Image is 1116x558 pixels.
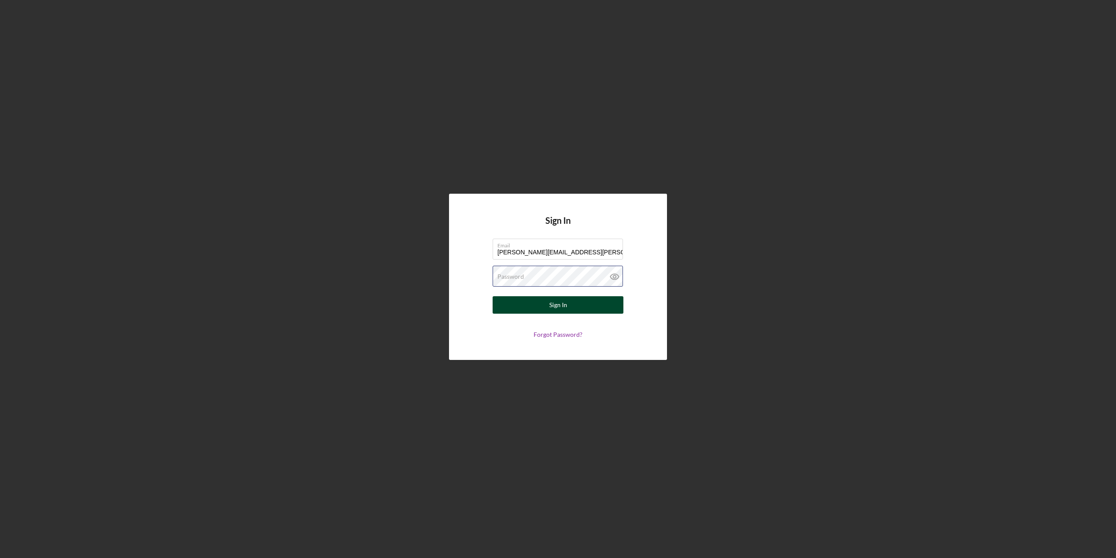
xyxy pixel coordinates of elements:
[493,296,623,314] button: Sign In
[534,331,582,338] a: Forgot Password?
[497,273,524,280] label: Password
[497,239,623,249] label: Email
[545,216,571,239] h4: Sign In
[549,296,567,314] div: Sign In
